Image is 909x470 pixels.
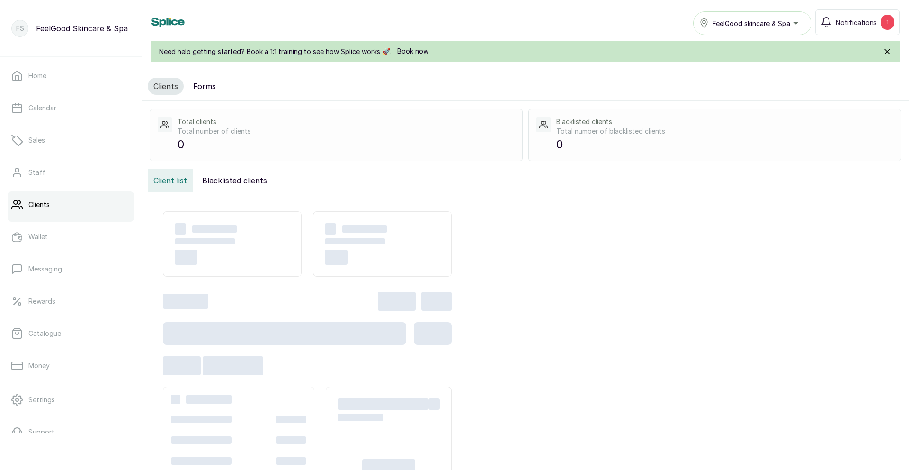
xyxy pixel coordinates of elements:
[8,224,134,250] a: Wallet
[8,352,134,379] a: Money
[8,191,134,218] a: Clients
[28,329,61,338] p: Catalogue
[28,168,45,177] p: Staff
[28,103,56,113] p: Calendar
[28,297,55,306] p: Rewards
[28,395,55,405] p: Settings
[8,419,134,445] a: Support
[815,9,900,35] button: Notifications1
[148,78,184,95] button: Clients
[178,127,515,136] p: Total number of clients
[159,47,392,56] span: Need help getting started? Book a 1:1 training to see how Splice works 🚀.
[178,117,515,127] p: Total clients
[713,18,790,28] span: FeelGood skincare & Spa
[836,18,877,27] span: Notifications
[28,232,48,242] p: Wallet
[148,169,193,192] button: Client list
[397,46,428,56] a: Book now
[28,427,54,437] p: Support
[8,256,134,282] a: Messaging
[8,95,134,121] a: Calendar
[28,264,62,274] p: Messaging
[693,11,811,35] button: FeelGood skincare & Spa
[8,320,134,347] a: Catalogue
[556,127,893,136] p: Total number of blacklisted clients
[28,71,46,81] p: Home
[28,200,50,209] p: Clients
[16,24,24,33] p: FS
[556,117,893,127] p: Blacklisted clients
[8,387,134,413] a: Settings
[8,288,134,315] a: Rewards
[8,127,134,154] a: Sales
[36,23,128,34] p: FeelGood Skincare & Spa
[28,361,50,371] p: Money
[28,136,45,145] p: Sales
[187,78,222,95] button: Forms
[8,159,134,186] a: Staff
[8,63,134,89] a: Home
[556,136,893,153] p: 0
[178,136,515,153] p: 0
[196,169,273,192] button: Blacklisted clients
[881,15,894,30] div: 1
